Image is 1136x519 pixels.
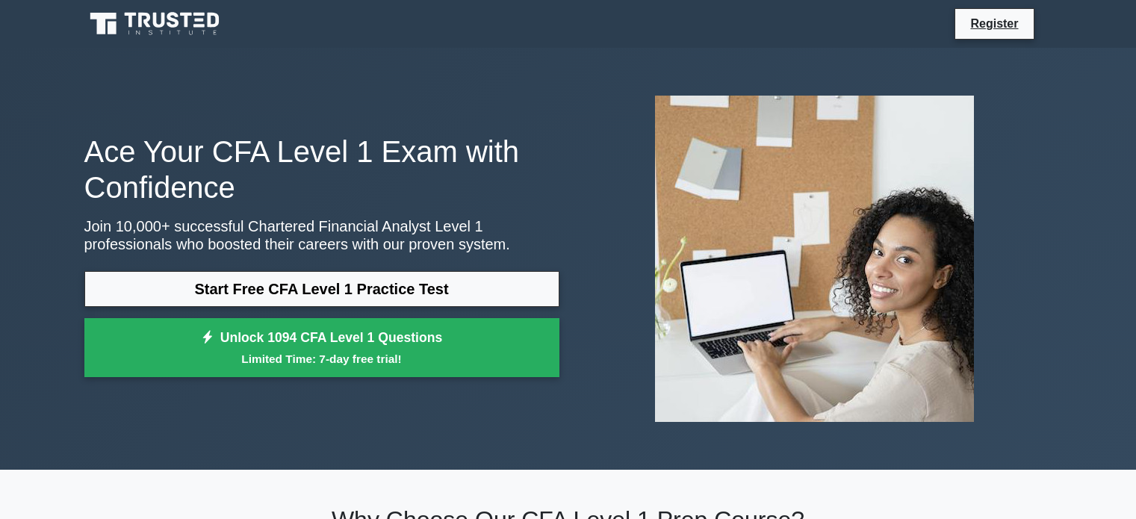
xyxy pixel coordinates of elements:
a: Unlock 1094 CFA Level 1 QuestionsLimited Time: 7-day free trial! [84,318,559,378]
a: Register [961,14,1027,33]
small: Limited Time: 7-day free trial! [103,350,541,367]
h1: Ace Your CFA Level 1 Exam with Confidence [84,134,559,205]
p: Join 10,000+ successful Chartered Financial Analyst Level 1 professionals who boosted their caree... [84,217,559,253]
a: Start Free CFA Level 1 Practice Test [84,271,559,307]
